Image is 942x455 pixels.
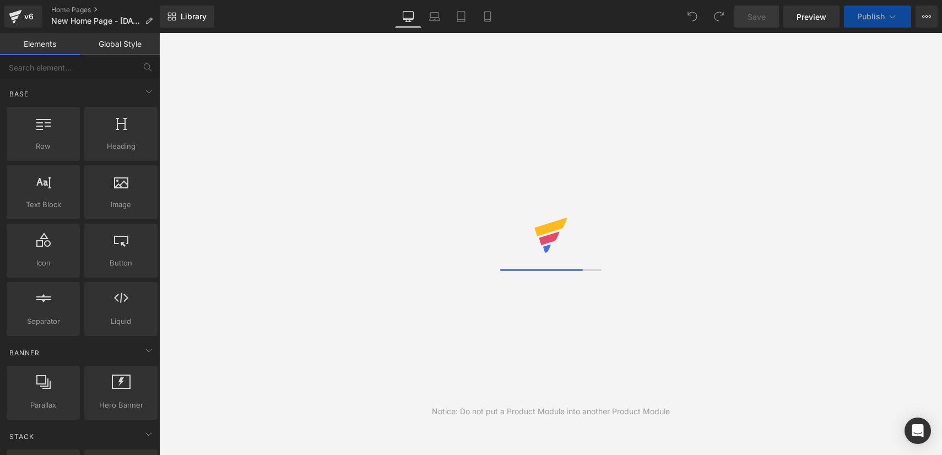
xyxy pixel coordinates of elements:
span: Liquid [88,316,154,327]
span: Parallax [10,399,77,411]
span: Heading [88,140,154,152]
span: Library [181,12,207,21]
a: Global Style [80,33,160,55]
span: Text Block [10,199,77,210]
span: Separator [10,316,77,327]
button: More [916,6,938,28]
span: Stack [8,431,35,442]
span: New Home Page - [DATE] [51,17,140,25]
span: Row [10,140,77,152]
button: Redo [708,6,730,28]
a: Preview [783,6,840,28]
div: Open Intercom Messenger [905,418,931,444]
button: Undo [681,6,703,28]
span: Hero Banner [88,399,154,411]
a: New Library [160,6,214,28]
span: Base [8,89,30,99]
span: Button [88,257,154,269]
a: Mobile [474,6,501,28]
a: Tablet [448,6,474,28]
a: Laptop [421,6,448,28]
span: Image [88,199,154,210]
span: Save [748,11,766,23]
a: Home Pages [51,6,161,14]
button: Publish [844,6,911,28]
span: Icon [10,257,77,269]
span: Preview [797,11,826,23]
a: Desktop [395,6,421,28]
span: Banner [8,348,41,358]
div: Notice: Do not put a Product Module into another Product Module [432,405,670,418]
span: Publish [857,12,885,21]
a: v6 [4,6,42,28]
div: v6 [22,9,36,24]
